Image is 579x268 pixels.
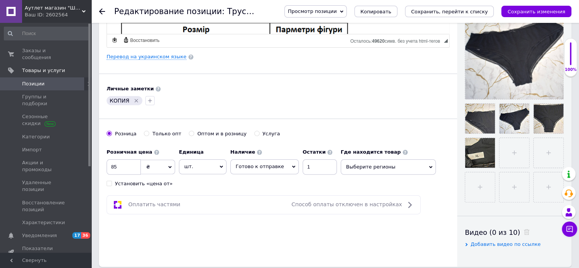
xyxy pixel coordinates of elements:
[465,228,520,236] span: Видео (0 из 10)
[303,149,326,155] b: Остатки
[236,164,284,169] span: Готово к отправке
[22,146,42,153] span: Импорт
[99,8,105,14] div: Вернуться назад
[22,47,70,61] span: Заказы и сообщения
[22,80,45,87] span: Позиции
[411,9,488,14] i: Сохранить, перейти к списку
[8,50,51,58] span: Цвет: черные
[179,149,204,155] b: Единица
[22,179,70,193] span: Удаленные позиции
[405,6,494,17] button: Сохранить, перейти к списку
[72,232,81,239] span: 17
[8,23,51,30] span: Высота 25 см
[341,159,436,175] span: Выберите регионы
[22,232,57,239] span: Уведомления
[110,36,119,44] a: Сделать резервную копию сейчас
[179,159,226,174] span: шт.
[471,241,541,247] span: Добавить видео по ссылке
[22,219,65,226] span: Характеристики
[107,54,187,60] a: Перевод на украинском языке
[22,67,65,74] span: Товары и услуги
[292,201,402,207] span: Способ оплаты отключен в настройках
[354,6,397,17] button: Копировать
[146,164,150,170] span: ₴
[25,5,82,11] span: Аутлет магазин "Шкаф белья"
[197,130,246,137] div: Оптом и в розницу
[564,38,577,77] div: 100% Качество заполнения
[122,36,161,44] a: Восстановить
[288,8,337,14] span: Просмотр позиции
[128,201,180,207] span: Оплатить частями
[8,9,106,17] span: Пояс: 37 см, тянется до...63 см
[81,232,90,239] span: 36
[4,27,90,40] input: Поиск
[110,98,129,104] span: КОПИЯ
[107,159,141,175] input: 0
[107,149,152,155] b: Розничная цена
[501,6,571,17] button: Сохранить изменения
[22,199,70,213] span: Восстановление позиций
[8,37,44,44] span: Бочок: 8 см
[114,7,412,16] h1: Редактирование позиции: Трусики бразилиана 54-56 р XL C&A Хлопок
[129,37,160,44] span: Восстановить
[562,221,577,237] button: Чат с покупателем
[507,9,565,14] i: Сохранить изменения
[115,180,172,187] div: Установить «цена от»
[22,245,70,259] span: Показатели работы компании
[22,133,50,140] span: Категории
[107,86,154,91] b: Личные заметки
[341,149,401,155] b: Где находится товар
[152,130,181,137] div: Только опт
[360,9,391,14] span: Копировать
[22,113,70,127] span: Сезонные скидки
[565,67,577,72] div: 100%
[263,130,280,137] div: Услуга
[115,130,136,137] div: Розница
[303,159,337,175] input: -
[230,149,255,155] b: Наличие
[133,98,139,104] svg: Удалить метку
[22,93,70,107] span: Группы и подборки
[22,159,70,173] span: Акции и промокоды
[25,11,91,18] div: Ваш ID: 2602564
